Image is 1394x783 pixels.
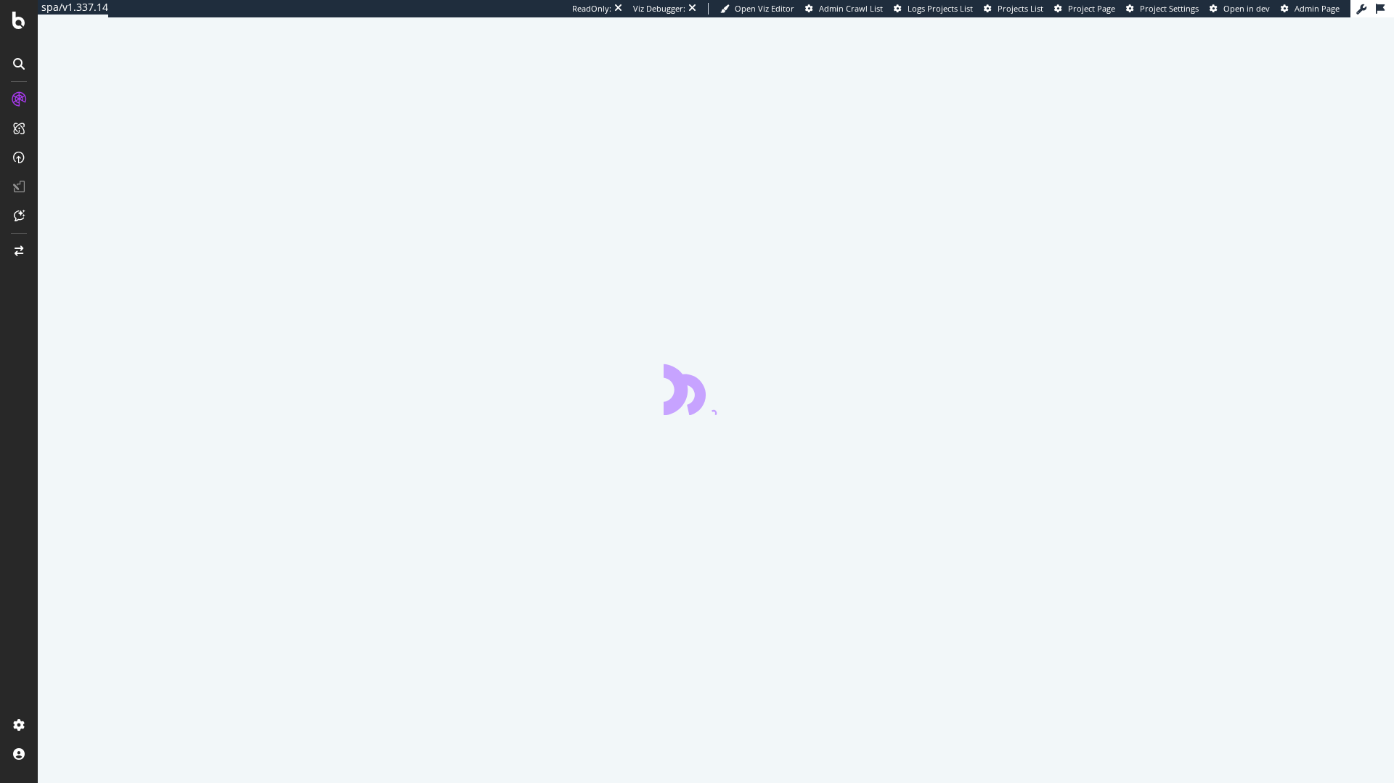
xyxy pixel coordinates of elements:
[633,3,685,15] div: Viz Debugger:
[1054,3,1115,15] a: Project Page
[984,3,1043,15] a: Projects List
[1126,3,1199,15] a: Project Settings
[998,3,1043,14] span: Projects List
[735,3,794,14] span: Open Viz Editor
[572,3,611,15] div: ReadOnly:
[1140,3,1199,14] span: Project Settings
[1295,3,1340,14] span: Admin Page
[805,3,883,15] a: Admin Crawl List
[894,3,973,15] a: Logs Projects List
[720,3,794,15] a: Open Viz Editor
[664,363,768,415] div: animation
[908,3,973,14] span: Logs Projects List
[1223,3,1270,14] span: Open in dev
[1068,3,1115,14] span: Project Page
[819,3,883,14] span: Admin Crawl List
[1210,3,1270,15] a: Open in dev
[1281,3,1340,15] a: Admin Page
